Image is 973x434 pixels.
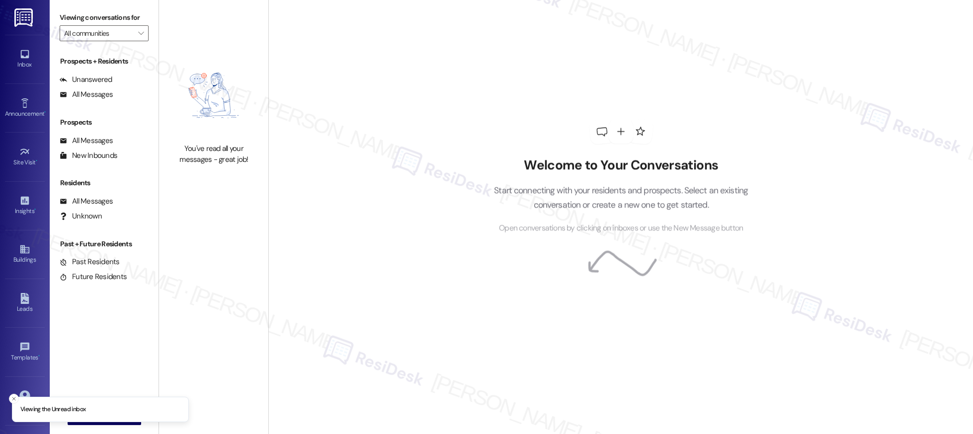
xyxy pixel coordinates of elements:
p: Viewing the Unread inbox [20,405,85,414]
a: Inbox [5,46,45,72]
div: You've read all your messages - great job! [170,144,257,165]
div: Past + Future Residents [50,239,159,249]
div: Residents [50,178,159,188]
h2: Welcome to Your Conversations [479,157,763,173]
i:  [138,29,144,37]
span: • [36,157,37,164]
div: Prospects [50,117,159,128]
div: All Messages [60,136,113,146]
div: Unanswered [60,74,112,85]
img: empty-state [170,52,257,139]
a: Account [5,387,45,414]
div: Prospects + Residents [50,56,159,67]
span: Open conversations by clicking on inboxes or use the New Message button [499,222,743,234]
div: Unknown [60,211,102,221]
div: New Inbounds [60,150,117,161]
a: Buildings [5,241,45,268]
p: Start connecting with your residents and prospects. Select an existing conversation or create a n... [479,183,763,212]
label: Viewing conversations for [60,10,149,25]
a: Templates • [5,339,45,365]
input: All communities [64,25,133,41]
span: • [44,109,46,116]
div: All Messages [60,196,113,207]
a: Insights • [5,192,45,219]
span: • [34,206,36,213]
button: Close toast [9,394,19,404]
a: Leads [5,290,45,317]
a: Site Visit • [5,144,45,170]
div: Past Residents [60,257,120,267]
span: • [38,353,40,360]
img: ResiDesk Logo [14,8,35,27]
div: All Messages [60,89,113,100]
div: Future Residents [60,272,127,282]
